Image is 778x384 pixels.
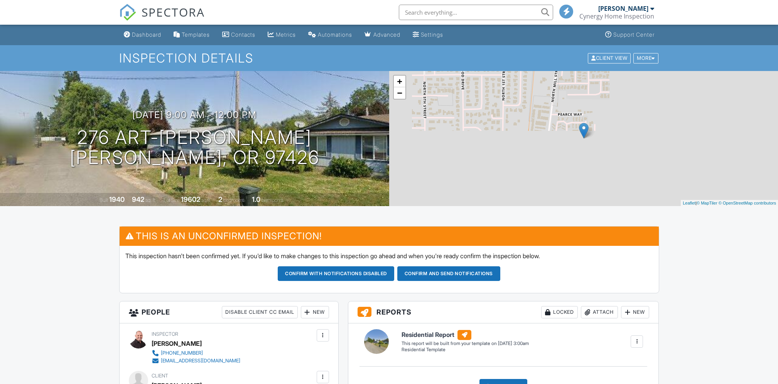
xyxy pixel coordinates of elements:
[152,373,168,379] span: Client
[579,12,654,20] div: Cynergy Home Inspection
[262,197,284,203] span: bathrooms
[697,201,717,205] a: © MapTiler
[132,195,144,203] div: 942
[125,252,653,260] p: This inspection hasn't been confirmed yet. If you'd like to make changes to this inspection go ah...
[231,31,255,38] div: Contacts
[218,195,222,203] div: 2
[201,197,211,203] span: sq.ft.
[278,266,394,281] button: Confirm with notifications disabled
[170,28,213,42] a: Templates
[132,110,257,120] h3: [DATE] 9:00 am - 12:00 pm
[318,31,352,38] div: Automations
[402,330,529,340] h6: Residential Report
[182,31,210,38] div: Templates
[219,28,258,42] a: Contacts
[119,4,136,21] img: The Best Home Inspection Software - Spectora
[394,76,405,87] a: Zoom in
[613,31,655,38] div: Support Center
[119,51,659,65] h1: Inspection Details
[301,306,329,318] div: New
[421,31,443,38] div: Settings
[145,197,156,203] span: sq. ft.
[164,197,180,203] span: Lot Size
[683,201,695,205] a: Leaflet
[587,55,633,61] a: Client View
[100,197,108,203] span: Built
[541,306,578,318] div: Locked
[719,201,776,205] a: © OpenStreetMap contributors
[348,301,659,323] h3: Reports
[223,197,245,203] span: bedrooms
[394,87,405,99] a: Zoom out
[152,338,202,349] div: [PERSON_NAME]
[581,306,618,318] div: Attach
[397,266,500,281] button: Confirm and send notifications
[252,195,260,203] div: 1.0
[681,200,778,206] div: |
[399,5,553,20] input: Search everything...
[588,53,631,63] div: Client View
[602,28,658,42] a: Support Center
[305,28,355,42] a: Automations (Basic)
[161,350,203,356] div: [PHONE_NUMBER]
[361,28,403,42] a: Advanced
[120,301,338,323] h3: People
[142,4,205,20] span: SPECTORA
[121,28,164,42] a: Dashboard
[152,331,178,337] span: Inspector
[70,127,319,168] h1: 276 Art-[PERSON_NAME] [PERSON_NAME], OR 97426
[276,31,296,38] div: Metrics
[633,53,658,63] div: More
[265,28,299,42] a: Metrics
[119,10,205,27] a: SPECTORA
[598,5,648,12] div: [PERSON_NAME]
[222,306,298,318] div: Disable Client CC Email
[152,349,240,357] a: [PHONE_NUMBER]
[109,195,125,203] div: 1940
[120,227,659,245] h3: This is an Unconfirmed Inspection!
[181,195,200,203] div: 19602
[402,347,529,353] div: Residential Template
[402,340,529,347] div: This report will be built from your template on [DATE] 3:00am
[373,31,400,38] div: Advanced
[161,358,240,364] div: [EMAIL_ADDRESS][DOMAIN_NAME]
[410,28,446,42] a: Settings
[621,306,649,318] div: New
[132,31,161,38] div: Dashboard
[152,357,240,365] a: [EMAIL_ADDRESS][DOMAIN_NAME]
